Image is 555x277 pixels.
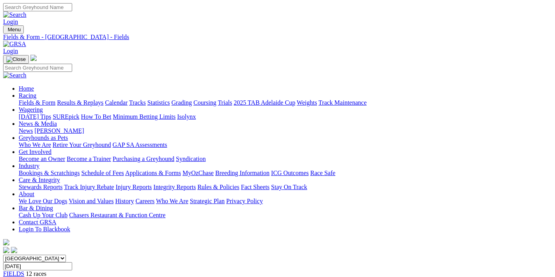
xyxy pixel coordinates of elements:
div: Racing [19,99,552,106]
a: Weights [297,99,317,106]
a: Rules & Policies [197,184,239,190]
a: MyOzChase [183,170,214,176]
a: Syndication [176,155,206,162]
input: Select date [3,262,72,270]
img: GRSA [3,41,26,48]
a: Bookings & Scratchings [19,170,80,176]
a: Who We Are [156,198,188,204]
a: Injury Reports [115,184,152,190]
img: Search [3,72,27,79]
a: Racing [19,92,36,99]
a: News [19,127,33,134]
div: News & Media [19,127,552,134]
img: twitter.svg [11,247,17,253]
a: Stay On Track [271,184,307,190]
a: Home [19,85,34,92]
a: We Love Our Dogs [19,198,67,204]
span: 12 races [26,270,46,277]
a: Become an Owner [19,155,65,162]
a: Contact GRSA [19,219,56,225]
div: Wagering [19,113,552,120]
a: Wagering [19,106,43,113]
a: How To Bet [81,113,112,120]
a: Retire Your Greyhound [53,141,111,148]
a: Greyhounds as Pets [19,134,68,141]
img: facebook.svg [3,247,9,253]
a: Grading [172,99,192,106]
a: Calendar [105,99,128,106]
button: Toggle navigation [3,25,24,34]
a: Breeding Information [215,170,270,176]
div: About [19,198,552,205]
a: Bar & Dining [19,205,53,211]
a: Login To Blackbook [19,226,70,232]
a: Stewards Reports [19,184,62,190]
a: Results & Replays [57,99,103,106]
a: Login [3,48,18,54]
a: Login [3,18,18,25]
img: Search [3,11,27,18]
a: Schedule of Fees [81,170,124,176]
a: Strategic Plan [190,198,225,204]
a: Integrity Reports [153,184,196,190]
a: Isolynx [177,113,196,120]
a: [PERSON_NAME] [34,127,84,134]
a: Cash Up Your Club [19,212,67,218]
a: Statistics [147,99,170,106]
a: Coursing [193,99,216,106]
a: Privacy Policy [226,198,263,204]
a: Chasers Restaurant & Function Centre [69,212,165,218]
a: Trials [218,99,232,106]
a: Get Involved [19,148,51,155]
a: Fact Sheets [241,184,270,190]
div: Industry [19,170,552,177]
input: Search [3,3,72,11]
a: About [19,191,34,197]
a: Become a Trainer [67,155,111,162]
img: logo-grsa-white.png [30,55,37,61]
a: Track Maintenance [319,99,367,106]
input: Search [3,64,72,72]
a: 2025 TAB Adelaide Cup [234,99,295,106]
button: Toggle navigation [3,55,29,64]
a: News & Media [19,120,57,127]
div: Get Involved [19,155,552,163]
a: GAP SA Assessments [113,141,167,148]
a: Fields & Form [19,99,55,106]
a: FIELDS [3,270,24,277]
img: logo-grsa-white.png [3,239,9,245]
a: Industry [19,163,39,169]
a: Race Safe [310,170,335,176]
a: Applications & Forms [125,170,181,176]
div: Bar & Dining [19,212,552,219]
span: Menu [8,27,21,32]
a: Tracks [129,99,146,106]
a: Track Injury Rebate [64,184,114,190]
a: ICG Outcomes [271,170,309,176]
a: Care & Integrity [19,177,60,183]
div: Greyhounds as Pets [19,141,552,148]
div: Care & Integrity [19,184,552,191]
a: [DATE] Tips [19,113,51,120]
a: Vision and Values [69,198,113,204]
img: Close [6,56,26,63]
a: Who We Are [19,141,51,148]
a: Purchasing a Greyhound [113,155,174,162]
a: Minimum Betting Limits [113,113,176,120]
a: SUREpick [53,113,79,120]
a: Careers [135,198,154,204]
a: History [115,198,134,204]
a: Fields & Form - [GEOGRAPHIC_DATA] - Fields [3,34,552,41]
